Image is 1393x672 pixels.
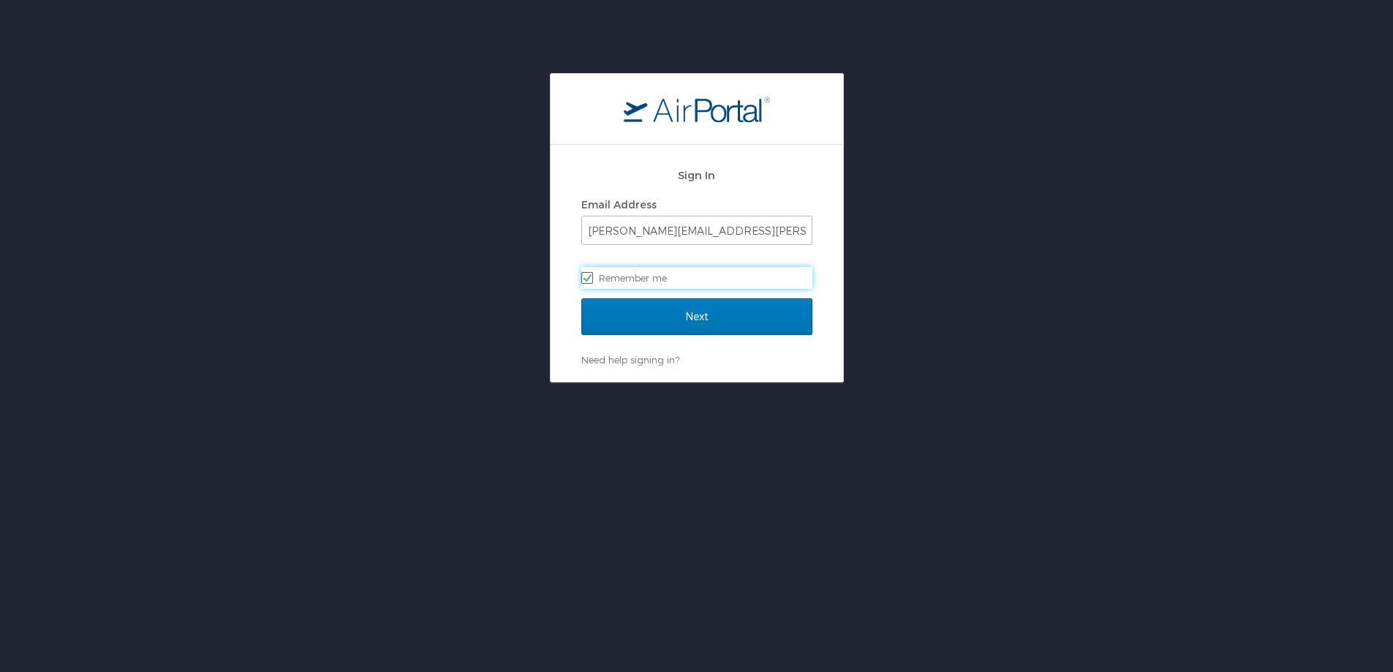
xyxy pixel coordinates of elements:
label: Email Address [581,198,657,211]
img: logo [624,96,770,122]
label: Remember me [581,267,812,289]
h2: Sign In [581,167,812,184]
input: Next [581,298,812,335]
a: Need help signing in? [581,354,679,366]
